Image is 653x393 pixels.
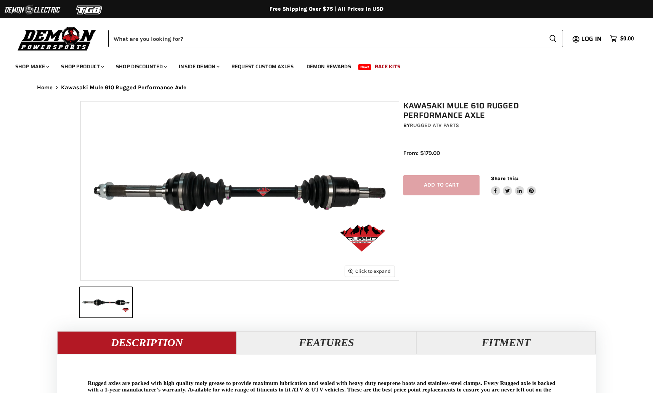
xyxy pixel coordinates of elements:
a: Log in [578,35,606,42]
button: Fitment [416,331,596,354]
ul: Main menu [10,56,632,74]
img: TGB Logo 2 [61,3,118,17]
a: Home [37,84,53,91]
button: Search [543,30,563,47]
a: $0.00 [606,33,638,44]
button: Description [57,331,237,354]
a: Demon Rewards [301,59,357,74]
a: Inside Demon [173,59,224,74]
nav: Breadcrumbs [22,84,632,91]
button: Kawasaki Mule 610 Rugged Performance Axle thumbnail [80,287,132,317]
h1: Kawasaki Mule 610 Rugged Performance Axle [403,101,577,120]
a: Shop Make [10,59,54,74]
img: Demon Electric Logo 2 [4,3,61,17]
img: Demon Powersports [15,25,99,52]
span: Kawasaki Mule 610 Rugged Performance Axle [61,84,186,91]
span: From: $179.00 [403,150,440,156]
a: Shop Discounted [110,59,172,74]
a: Race Kits [369,59,406,74]
a: Request Custom Axles [226,59,299,74]
span: $0.00 [620,35,634,42]
span: Share this: [491,176,518,181]
div: Free Shipping Over $75 | All Prices In USD [22,6,632,13]
button: Click to expand [345,266,395,276]
a: Rugged ATV Parts [410,122,459,129]
span: Click to expand [348,268,391,274]
aside: Share this: [491,175,536,195]
span: Log in [581,34,602,43]
img: Kawasaki Mule 610 Rugged Performance Axle [81,101,399,280]
div: by [403,121,577,130]
button: Features [237,331,416,354]
form: Product [108,30,563,47]
a: Shop Product [55,59,109,74]
span: New! [358,64,371,70]
input: Search [108,30,543,47]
